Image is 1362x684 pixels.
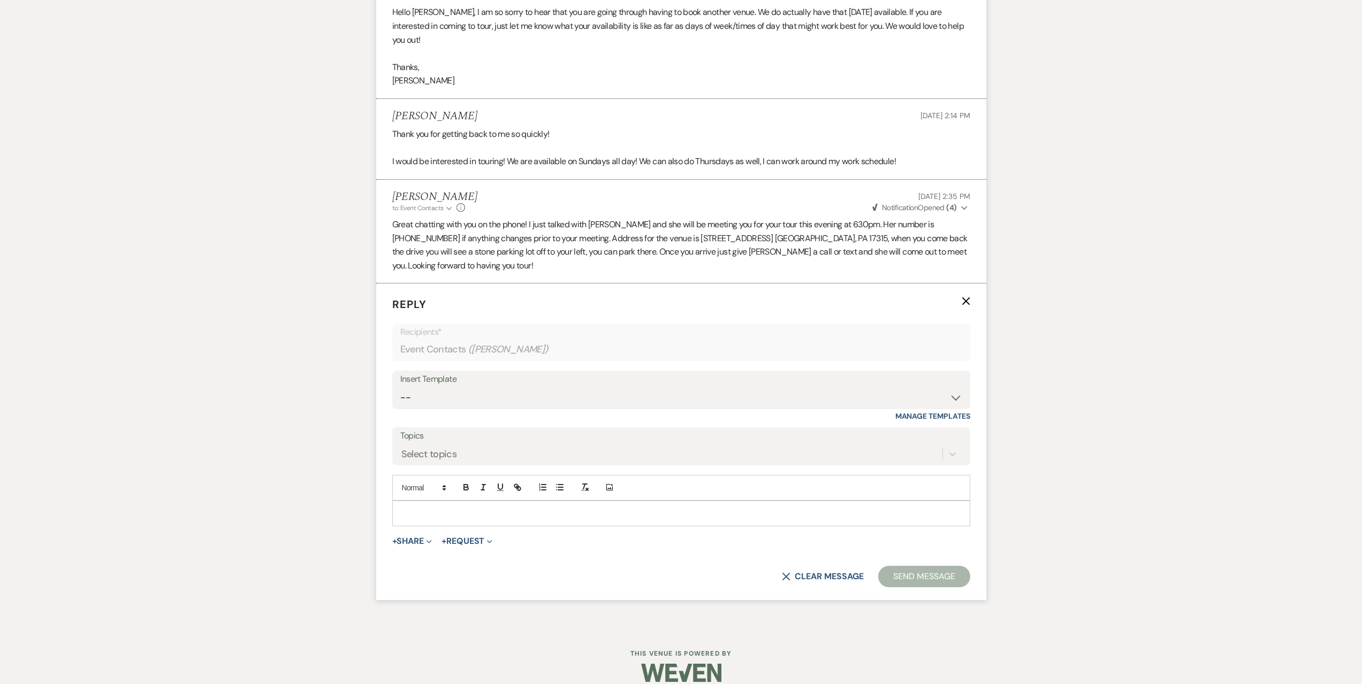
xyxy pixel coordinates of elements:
[392,537,397,545] span: +
[392,155,970,168] p: I would be interested in touring! We are available on Sundays all day! We can also do Thursdays a...
[392,203,454,213] button: to: Event Contacts
[871,202,970,213] button: NotificationOpened (4)
[946,203,956,212] strong: ( 4 )
[895,411,970,421] a: Manage Templates
[392,190,477,204] h5: [PERSON_NAME]
[392,74,970,88] p: [PERSON_NAME]
[392,60,970,74] p: Thanks,
[392,537,432,545] button: Share
[878,566,970,587] button: Send Message
[392,218,970,272] p: Great chatting with you on the phone! I just talked with [PERSON_NAME] and she will be meeting yo...
[401,447,457,461] div: Select topics
[442,537,446,545] span: +
[392,297,427,311] span: Reply
[400,428,962,444] label: Topics
[400,339,962,360] div: Event Contacts
[872,203,957,212] span: Opened
[392,5,970,47] p: Hello [PERSON_NAME], I am so sorry to hear that you are going through having to book another venu...
[442,537,492,545] button: Request
[392,204,444,212] span: to: Event Contacts
[468,342,549,357] span: ( [PERSON_NAME] )
[392,127,970,141] p: Thank you for getting back to me so quickly!
[400,372,962,387] div: Insert Template
[882,203,918,212] span: Notification
[400,325,962,339] p: Recipients*
[920,111,970,120] span: [DATE] 2:14 PM
[918,191,970,201] span: [DATE] 2:35 PM
[392,110,477,123] h5: [PERSON_NAME]
[782,572,863,581] button: Clear message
